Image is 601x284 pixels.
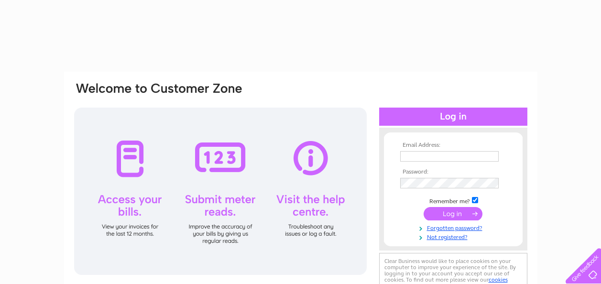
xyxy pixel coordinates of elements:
[398,142,509,149] th: Email Address:
[424,207,482,220] input: Submit
[398,196,509,205] td: Remember me?
[400,232,509,241] a: Not registered?
[398,169,509,175] th: Password:
[400,223,509,232] a: Forgotten password?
